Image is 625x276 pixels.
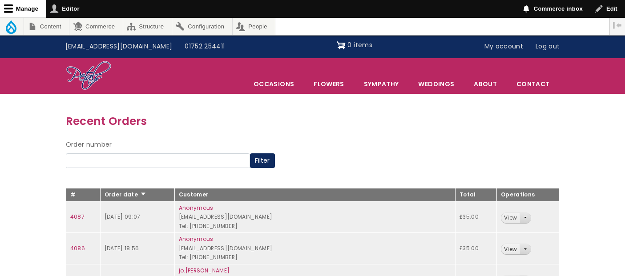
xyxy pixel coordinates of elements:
[529,38,566,55] a: Log out
[496,188,559,202] th: Operations
[304,75,353,93] a: Flowers
[507,75,559,93] a: Contact
[347,40,372,49] span: 0 items
[66,60,112,92] img: Home
[178,38,231,55] a: 01752 254411
[501,244,520,254] a: View
[244,75,303,93] span: Occasions
[233,18,275,35] a: People
[66,140,112,150] label: Order number
[70,244,85,252] a: 4086
[355,75,408,93] a: Sympathy
[456,201,497,233] td: £35.00
[70,213,85,220] a: 4087
[172,18,232,35] a: Configuration
[250,153,275,168] button: Filter
[174,188,455,202] th: Customer
[24,18,69,35] a: Content
[501,213,520,223] a: View
[105,213,141,220] time: [DATE] 09:07
[456,233,497,264] td: £35.00
[478,38,530,55] a: My account
[105,244,139,252] time: [DATE] 18:56
[59,38,179,55] a: [EMAIL_ADDRESS][DOMAIN_NAME]
[337,38,346,52] img: Shopping cart
[66,188,100,202] th: #
[179,204,214,212] a: Anonymous
[456,188,497,202] th: Total
[69,18,122,35] a: Commerce
[337,38,372,52] a: Shopping cart 0 items
[409,75,464,93] span: Weddings
[179,267,230,274] a: jo.[PERSON_NAME]
[66,112,560,130] h3: Recent Orders
[105,191,147,198] a: Order date
[464,75,506,93] a: About
[174,201,455,233] td: [EMAIL_ADDRESS][DOMAIN_NAME] Tel: [PHONE_NUMBER]
[610,18,625,33] button: Vertical orientation
[123,18,172,35] a: Structure
[179,235,214,243] a: Anonymous
[174,233,455,264] td: [EMAIL_ADDRESS][DOMAIN_NAME] Tel: [PHONE_NUMBER]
